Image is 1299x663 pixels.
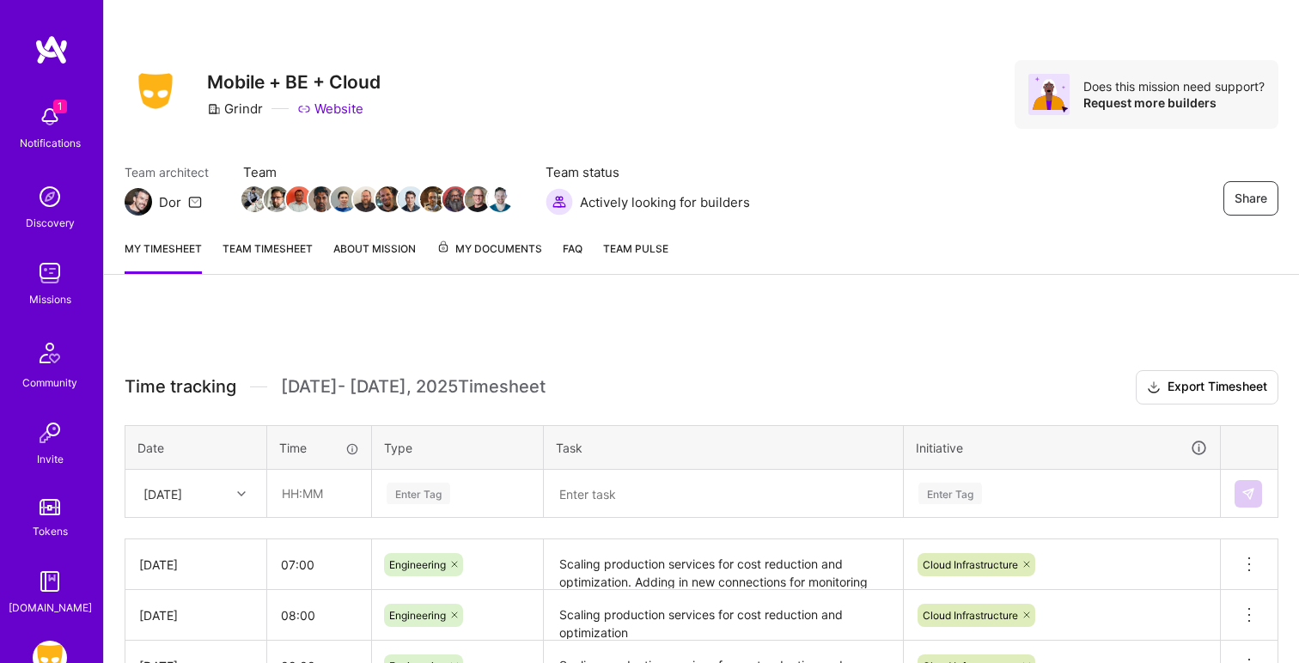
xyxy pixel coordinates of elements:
[389,609,446,622] span: Engineering
[125,68,186,114] img: Company Logo
[355,185,377,214] a: Team Member Avatar
[9,599,92,617] div: [DOMAIN_NAME]
[442,186,468,212] img: Team Member Avatar
[143,484,182,502] div: [DATE]
[267,593,371,638] input: HH:MM
[918,480,982,507] div: Enter Tag
[546,592,901,639] textarea: Scaling production services for cost reduction and optimization
[1223,181,1278,216] button: Share
[399,185,422,214] a: Team Member Avatar
[267,542,371,587] input: HH:MM
[1136,370,1278,404] button: Export Timesheet
[544,425,904,470] th: Task
[243,185,265,214] a: Team Member Avatar
[125,425,267,470] th: Date
[20,134,81,152] div: Notifications
[1083,94,1265,111] div: Request more builders
[125,163,209,181] span: Team architect
[241,186,267,212] img: Team Member Avatar
[33,256,67,290] img: teamwork
[603,240,668,274] a: Team Pulse
[265,185,288,214] a: Team Member Avatar
[207,71,381,93] h3: Mobile + BE + Cloud
[375,186,401,212] img: Team Member Avatar
[465,186,491,212] img: Team Member Avatar
[603,242,668,255] span: Team Pulse
[237,490,246,498] i: icon Chevron
[33,179,67,214] img: discovery
[580,193,750,211] span: Actively looking for builders
[207,102,221,116] i: icon CompanyGray
[33,522,68,540] div: Tokens
[398,186,424,212] img: Team Member Avatar
[139,606,253,624] div: [DATE]
[372,425,544,470] th: Type
[389,558,446,571] span: Engineering
[310,185,332,214] a: Team Member Avatar
[563,240,582,274] a: FAQ
[29,290,71,308] div: Missions
[308,186,334,212] img: Team Member Avatar
[1235,190,1267,207] span: Share
[159,193,181,211] div: Dor
[353,186,379,212] img: Team Member Avatar
[923,558,1018,571] span: Cloud Infrastructure
[26,214,75,232] div: Discovery
[125,188,152,216] img: Team Architect
[1241,487,1255,501] img: Submit
[546,541,901,588] textarea: Scaling production services for cost reduction and optimization. Adding in new connections for mo...
[281,376,546,398] span: [DATE] - [DATE] , 2025 Timesheet
[422,185,444,214] a: Team Member Avatar
[243,163,511,181] span: Team
[33,564,67,599] img: guide book
[546,188,573,216] img: Actively looking for builders
[53,100,67,113] span: 1
[444,185,467,214] a: Team Member Avatar
[207,100,263,118] div: Grindr
[268,471,370,516] input: HH:MM
[29,332,70,374] img: Community
[420,186,446,212] img: Team Member Avatar
[467,185,489,214] a: Team Member Avatar
[1083,78,1265,94] div: Does this mission need support?
[40,499,60,515] img: tokens
[436,240,542,259] span: My Documents
[489,185,511,214] a: Team Member Avatar
[331,186,357,212] img: Team Member Avatar
[333,240,416,274] a: About Mission
[546,163,750,181] span: Team status
[264,186,290,212] img: Team Member Avatar
[34,34,69,65] img: logo
[1028,74,1070,115] img: Avatar
[387,480,450,507] div: Enter Tag
[923,609,1018,622] span: Cloud Infrastructure
[125,240,202,274] a: My timesheet
[377,185,399,214] a: Team Member Avatar
[223,240,313,274] a: Team timesheet
[286,186,312,212] img: Team Member Avatar
[279,439,359,457] div: Time
[1147,379,1161,397] i: icon Download
[288,185,310,214] a: Team Member Avatar
[188,195,202,209] i: icon Mail
[125,376,236,398] span: Time tracking
[332,185,355,214] a: Team Member Avatar
[297,100,363,118] a: Website
[33,416,67,450] img: Invite
[33,100,67,134] img: bell
[916,438,1208,458] div: Initiative
[37,450,64,468] div: Invite
[487,186,513,212] img: Team Member Avatar
[22,374,77,392] div: Community
[436,240,542,274] a: My Documents
[139,556,253,574] div: [DATE]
